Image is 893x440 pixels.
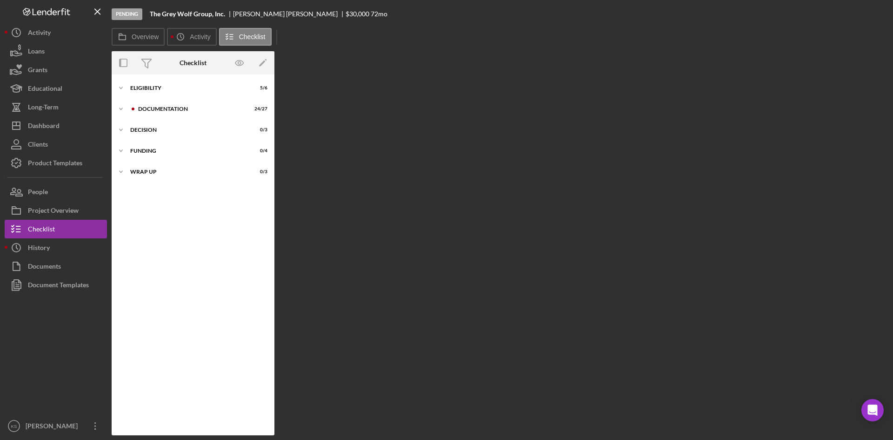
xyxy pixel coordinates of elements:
[112,8,142,20] div: Pending
[130,127,244,133] div: Decision
[371,10,387,18] div: 72 mo
[233,10,346,18] div: [PERSON_NAME] [PERSON_NAME]
[219,28,272,46] button: Checklist
[5,220,107,238] button: Checklist
[28,42,45,63] div: Loans
[150,10,225,18] b: The Grey Wolf Group, Inc.
[5,79,107,98] button: Educational
[23,417,84,438] div: [PERSON_NAME]
[5,183,107,201] button: People
[5,201,107,220] button: Project Overview
[251,127,267,133] div: 0 / 3
[28,257,61,278] div: Documents
[5,154,107,172] button: Product Templates
[28,220,55,241] div: Checklist
[251,106,267,112] div: 24 / 27
[346,10,369,18] span: $30,000
[251,169,267,175] div: 0 / 3
[5,257,107,276] button: Documents
[5,417,107,435] button: KS[PERSON_NAME]
[28,276,89,297] div: Document Templates
[28,154,82,175] div: Product Templates
[5,61,107,79] button: Grants
[5,135,107,154] button: Clients
[132,33,159,41] label: Overview
[28,238,50,259] div: History
[28,98,59,119] div: Long-Term
[130,148,244,154] div: Funding
[251,148,267,154] div: 0 / 4
[28,79,62,100] div: Educational
[190,33,210,41] label: Activity
[239,33,266,41] label: Checklist
[28,201,79,222] div: Project Overview
[5,276,107,294] button: Document Templates
[5,116,107,135] button: Dashboard
[5,238,107,257] button: History
[138,106,244,112] div: Documentation
[28,183,48,203] div: People
[28,23,51,44] div: Activity
[180,59,207,67] div: Checklist
[5,98,107,116] button: Long-Term
[861,399,884,421] div: Open Intercom Messenger
[28,61,47,81] div: Grants
[5,23,107,42] button: Activity
[130,169,244,175] div: Wrap up
[251,85,267,91] div: 5 / 6
[167,28,216,46] button: Activity
[5,42,107,61] button: Loans
[28,116,60,137] div: Dashboard
[130,85,244,91] div: Eligibility
[112,28,165,46] button: Overview
[28,135,48,156] div: Clients
[11,424,17,429] text: KS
